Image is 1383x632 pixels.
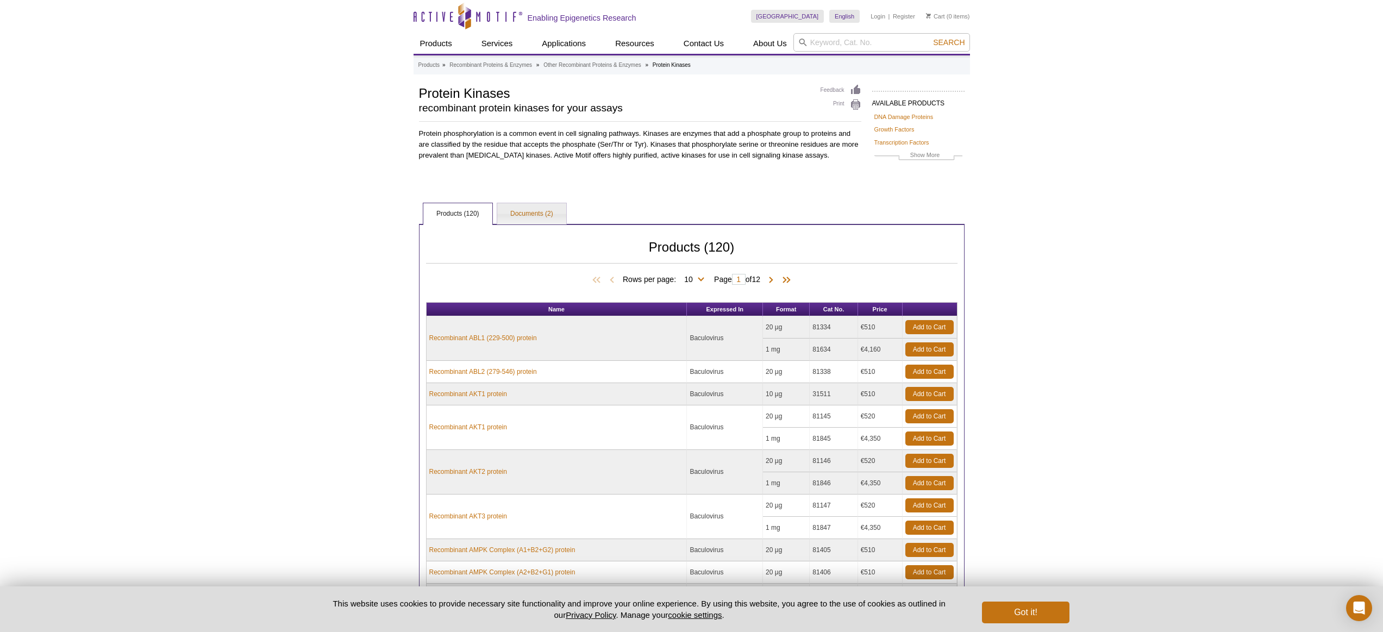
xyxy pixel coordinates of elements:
[763,405,810,428] td: 20 µg
[763,361,810,383] td: 20 µg
[933,38,965,47] span: Search
[419,103,810,113] h2: recombinant protein kinases for your assays
[449,60,532,70] a: Recombinant Proteins & Enzymes
[905,498,954,512] a: Add to Cart
[930,37,968,47] button: Search
[858,539,903,561] td: €510
[874,150,962,162] a: Show More
[858,472,903,495] td: €4,350
[777,275,793,286] span: Last Page
[905,387,954,401] a: Add to Cart
[1346,595,1372,621] div: Open Intercom Messenger
[821,84,861,96] a: Feedback
[475,33,520,54] a: Services
[858,428,903,450] td: €4,350
[874,124,915,134] a: Growth Factors
[905,543,954,557] a: Add to Cart
[926,13,931,18] img: Your Cart
[858,303,903,316] th: Price
[810,517,858,539] td: 81847
[858,339,903,361] td: €4,160
[858,495,903,517] td: €520
[874,112,934,122] a: DNA Damage Proteins
[429,511,507,521] a: Recombinant AKT3 protein
[687,495,763,539] td: Baculovirus
[858,561,903,584] td: €510
[810,339,858,361] td: 81634
[429,467,507,477] a: Recombinant AKT2 protein
[763,428,810,450] td: 1 mg
[905,342,954,356] a: Add to Cart
[687,303,763,316] th: Expressed In
[858,517,903,539] td: €4,350
[905,565,954,579] a: Add to Cart
[926,12,945,20] a: Cart
[763,539,810,561] td: 20 µg
[763,561,810,584] td: 20 µg
[858,450,903,472] td: €520
[821,99,861,111] a: Print
[763,472,810,495] td: 1 mg
[872,91,965,110] h2: AVAILABLE PRODUCTS
[905,365,954,379] a: Add to Cart
[858,361,903,383] td: €510
[810,450,858,472] td: 81146
[858,405,903,428] td: €520
[926,10,970,23] li: (0 items)
[888,10,890,23] li: |
[590,275,606,286] span: First Page
[793,33,970,52] input: Keyword, Cat. No.
[687,361,763,383] td: Baculovirus
[751,10,824,23] a: [GEOGRAPHIC_DATA]
[314,598,965,621] p: This website uses cookies to provide necessary site functionality and improve your online experie...
[810,472,858,495] td: 81846
[810,303,858,316] th: Cat No.
[687,539,763,561] td: Baculovirus
[763,495,810,517] td: 20 µg
[677,33,730,54] a: Contact Us
[709,274,766,285] span: Page of
[874,137,929,147] a: Transcription Factors
[905,320,954,334] a: Add to Cart
[687,316,763,361] td: Baculovirus
[536,62,540,68] li: »
[645,62,648,68] li: »
[653,62,691,68] li: Protein Kinases
[763,316,810,339] td: 20 µg
[429,545,575,555] a: Recombinant AMPK Complex (A1+B2+G2) protein
[871,12,885,20] a: Login
[528,13,636,23] h2: Enabling Epigenetics Research
[414,33,459,54] a: Products
[543,60,641,70] a: Other Recombinant Proteins & Enzymes
[429,333,537,343] a: Recombinant ABL1 (229-500) protein
[419,128,861,161] p: Protein phosphorylation is a common event in cell signaling pathways. Kinases are enzymes that ad...
[810,495,858,517] td: 81147
[905,431,954,446] a: Add to Cart
[418,60,440,70] a: Products
[752,275,760,284] span: 12
[982,602,1069,623] button: Got it!
[810,539,858,561] td: 81405
[419,84,810,101] h1: Protein Kinases
[566,610,616,620] a: Privacy Policy
[763,450,810,472] td: 20 µg
[763,383,810,405] td: 10 µg
[687,383,763,405] td: Baculovirus
[858,383,903,405] td: €510
[763,517,810,539] td: 1 mg
[905,454,954,468] a: Add to Cart
[763,303,810,316] th: Format
[858,316,903,339] td: €510
[810,405,858,428] td: 81145
[810,561,858,584] td: 81406
[858,584,903,606] td: €510
[429,389,507,399] a: Recombinant AKT1 protein
[623,273,709,284] span: Rows per page:
[747,33,793,54] a: About Us
[905,409,954,423] a: Add to Cart
[810,428,858,450] td: 81845
[427,303,687,316] th: Name
[429,567,575,577] a: Recombinant AMPK Complex (A2+B2+G1) protein
[497,203,566,225] a: Documents (2)
[766,275,777,286] span: Next Page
